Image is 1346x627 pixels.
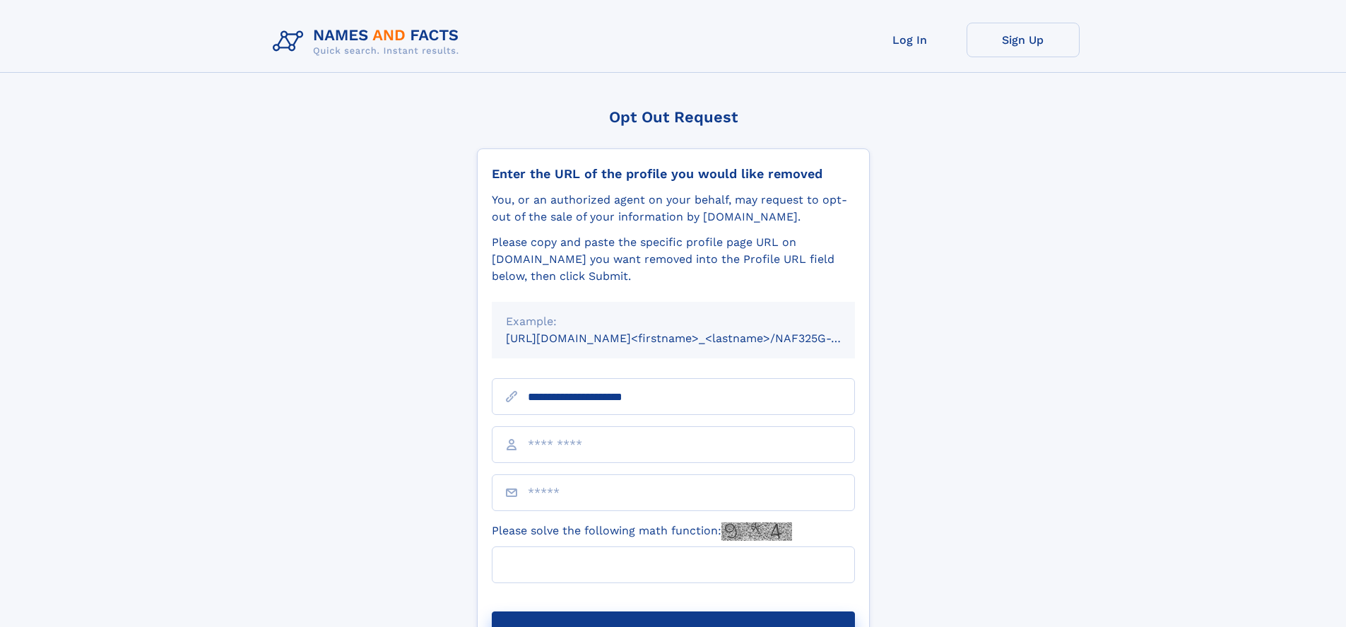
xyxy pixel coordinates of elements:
small: [URL][DOMAIN_NAME]<firstname>_<lastname>/NAF325G-xxxxxxxx [506,332,882,345]
img: Logo Names and Facts [267,23,471,61]
div: Please copy and paste the specific profile page URL on [DOMAIN_NAME] you want removed into the Pr... [492,234,855,285]
div: Enter the URL of the profile you would like removed [492,166,855,182]
label: Please solve the following math function: [492,522,792,541]
div: Example: [506,313,841,330]
a: Log In [854,23,967,57]
div: You, or an authorized agent on your behalf, may request to opt-out of the sale of your informatio... [492,192,855,225]
a: Sign Up [967,23,1080,57]
div: Opt Out Request [477,108,870,126]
